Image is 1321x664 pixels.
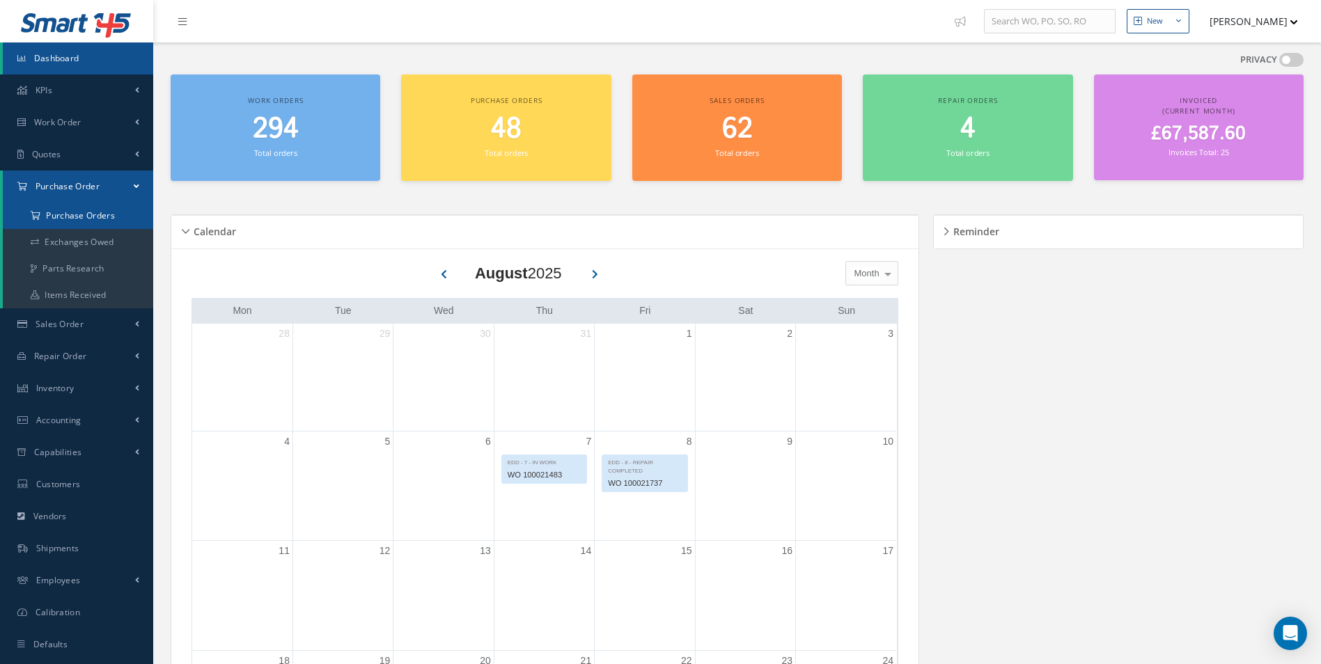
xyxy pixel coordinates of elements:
[36,478,81,490] span: Customers
[784,432,795,452] a: August 9, 2025
[984,9,1116,34] input: Search WO, PO, SO, RO
[583,432,594,452] a: August 7, 2025
[292,541,393,651] td: August 12, 2025
[36,84,52,96] span: KPIs
[715,148,758,158] small: Total orders
[248,95,303,105] span: Work orders
[1196,8,1298,35] button: [PERSON_NAME]
[695,541,795,651] td: August 16, 2025
[36,414,81,426] span: Accounting
[949,221,999,238] h5: Reminder
[1147,15,1163,27] div: New
[946,148,990,158] small: Total orders
[632,74,842,181] a: Sales orders 62 Total orders
[36,606,80,618] span: Calibration
[678,541,695,561] a: August 15, 2025
[189,221,236,238] h5: Calendar
[34,350,87,362] span: Repair Order
[796,324,896,432] td: August 3, 2025
[938,95,997,105] span: Repair orders
[276,324,292,344] a: July 28, 2025
[32,148,61,160] span: Quotes
[695,324,795,432] td: August 2, 2025
[502,467,586,483] div: WO 100021483
[880,432,896,452] a: August 10, 2025
[485,148,528,158] small: Total orders
[377,324,393,344] a: July 29, 2025
[230,302,254,319] a: Monday
[36,542,79,554] span: Shipments
[34,116,81,128] span: Work Order
[779,541,795,561] a: August 16, 2025
[3,255,153,282] a: Parts Research
[796,541,896,651] td: August 17, 2025
[276,541,292,561] a: August 11, 2025
[494,431,594,541] td: August 7, 2025
[796,431,896,541] td: August 10, 2025
[477,541,494,561] a: August 13, 2025
[595,324,695,432] td: August 1, 2025
[401,74,611,181] a: Purchase orders 48 Total orders
[477,324,494,344] a: July 30, 2025
[3,203,153,229] a: Purchase Orders
[1180,95,1217,105] span: Invoiced
[1168,147,1228,157] small: Invoices Total: 25
[602,475,687,491] div: WO 100021737
[1127,9,1189,33] button: New
[3,229,153,255] a: Exchanges Owed
[863,74,1072,181] a: Repair orders 4 Total orders
[960,109,976,149] span: 4
[1094,74,1304,180] a: Invoiced (Current Month) £67,587.60 Invoices Total: 25
[34,52,79,64] span: Dashboard
[36,382,75,394] span: Inventory
[36,318,84,330] span: Sales Order
[292,431,393,541] td: August 5, 2025
[494,541,594,651] td: August 14, 2025
[33,510,67,522] span: Vendors
[735,302,756,319] a: Saturday
[502,455,586,467] div: EDD - 7 - IN WORK
[1151,120,1246,148] span: £67,587.60
[784,324,795,344] a: August 2, 2025
[393,324,494,432] td: July 30, 2025
[885,324,896,344] a: August 3, 2025
[578,541,595,561] a: August 14, 2025
[533,302,556,319] a: Thursday
[722,109,753,149] span: 62
[494,324,594,432] td: July 31, 2025
[292,324,393,432] td: July 29, 2025
[684,432,695,452] a: August 8, 2025
[684,324,695,344] a: August 1, 2025
[471,95,542,105] span: Purchase orders
[710,95,764,105] span: Sales orders
[192,324,292,432] td: July 28, 2025
[36,180,100,192] span: Purchase Order
[281,432,292,452] a: August 4, 2025
[475,264,528,282] b: August
[602,455,687,475] div: EDD - 8 - REPAIR COMPLETED
[595,431,695,541] td: August 8, 2025
[1162,106,1235,116] span: (Current Month)
[431,302,457,319] a: Wednesday
[595,541,695,651] td: August 15, 2025
[3,42,153,74] a: Dashboard
[578,324,595,344] a: July 31, 2025
[253,109,299,149] span: 294
[254,148,297,158] small: Total orders
[835,302,858,319] a: Sunday
[636,302,653,319] a: Friday
[36,574,81,586] span: Employees
[695,431,795,541] td: August 9, 2025
[393,541,494,651] td: August 13, 2025
[382,432,393,452] a: August 5, 2025
[483,432,494,452] a: August 6, 2025
[851,267,880,280] span: Month
[34,446,82,458] span: Capabilities
[1274,617,1307,650] div: Open Intercom Messenger
[491,109,522,149] span: 48
[3,282,153,308] a: Items Received
[880,541,896,561] a: August 17, 2025
[332,302,354,319] a: Tuesday
[377,541,393,561] a: August 12, 2025
[192,541,292,651] td: August 11, 2025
